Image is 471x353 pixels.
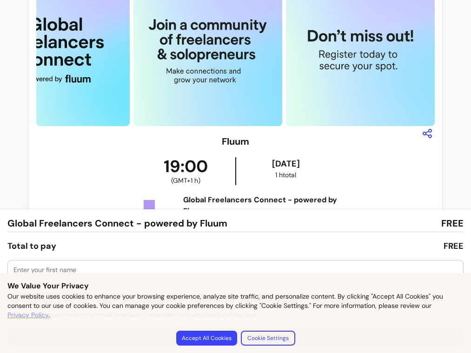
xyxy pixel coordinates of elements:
[7,310,49,320] a: Privacy Policy
[142,198,157,213] img: Tickets Icon
[13,265,458,274] input: Enter your first name
[7,217,227,230] span: Global Freelancers Connect - powered by Fluum
[444,240,464,253] div: FREE
[238,157,333,170] div: [DATE]
[241,331,295,346] button: Cookie Settings
[171,176,200,185] span: ( GMT+1 h )
[7,240,56,253] div: Total to pay
[136,157,235,185] div: 19:00
[183,194,352,217] div: Global Freelancers Connect - powered by Fluum
[441,217,464,230] span: FREE
[176,331,237,346] button: Accept All Cookies
[238,170,333,180] div: 1 h total
[7,292,464,320] p: Our website uses cookies to enhance your browsing experience, analyze site traffic, and personali...
[7,280,464,292] p: We Value Your Privacy
[222,135,249,148] h3: Fluum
